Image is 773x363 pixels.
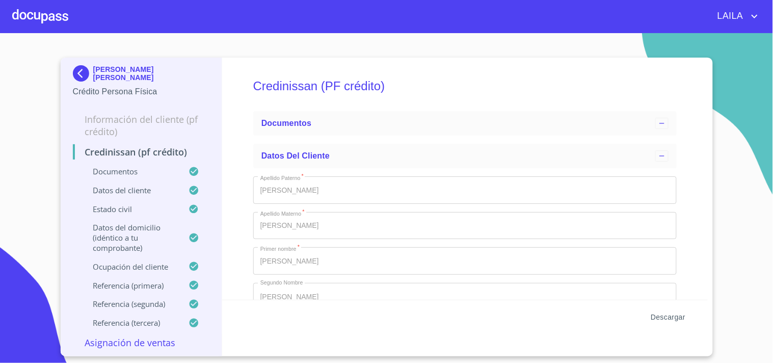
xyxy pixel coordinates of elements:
button: account of current user [710,8,761,24]
p: [PERSON_NAME] [PERSON_NAME] [93,65,210,82]
p: Referencia (tercera) [73,318,189,328]
p: Crédito Persona Física [73,86,210,98]
span: Documentos [261,119,311,127]
div: Documentos [253,111,677,136]
p: Referencia (segunda) [73,299,189,309]
p: Ocupación del Cliente [73,262,189,272]
p: Referencia (primera) [73,280,189,291]
p: Estado civil [73,204,189,214]
p: Asignación de Ventas [73,336,210,349]
span: LAILA [710,8,749,24]
div: [PERSON_NAME] [PERSON_NAME] [73,65,210,86]
img: Docupass spot blue [73,65,93,82]
p: Datos del domicilio (idéntico a tu comprobante) [73,222,189,253]
div: Datos del cliente [253,144,677,168]
p: Datos del cliente [73,185,189,195]
p: Documentos [73,166,189,176]
p: Información del cliente (PF crédito) [73,113,210,138]
span: Descargar [651,311,685,324]
h5: Credinissan (PF crédito) [253,65,677,107]
button: Descargar [647,308,689,327]
p: Credinissan (PF crédito) [73,146,210,158]
span: Datos del cliente [261,151,330,160]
